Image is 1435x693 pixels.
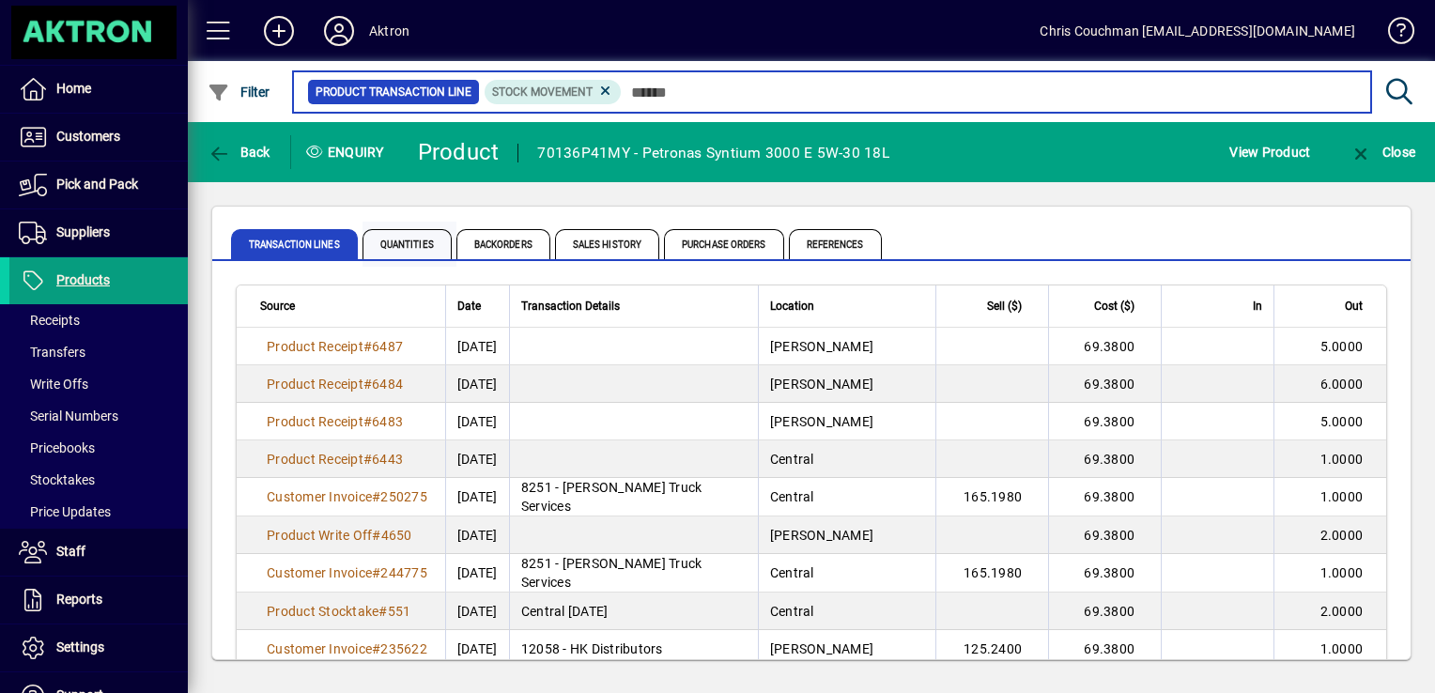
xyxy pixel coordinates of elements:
[56,81,91,96] span: Home
[537,138,889,168] div: 70136P41MY - Petronas Syntium 3000 E 5W-30 18L
[445,328,509,365] td: [DATE]
[378,604,387,619] span: #
[372,452,403,467] span: 6443
[445,440,509,478] td: [DATE]
[1345,296,1363,316] span: Out
[1320,528,1364,543] span: 2.0000
[260,336,409,357] a: Product Receipt#6487
[380,565,427,580] span: 244775
[260,601,417,622] a: Product Stocktake#551
[208,145,270,160] span: Back
[770,489,814,504] span: Central
[380,641,427,656] span: 235622
[1229,137,1310,167] span: View Product
[388,604,411,619] span: 551
[1320,489,1364,504] span: 1.0000
[770,565,814,580] span: Central
[770,296,924,316] div: Location
[9,336,188,368] a: Transfers
[9,304,188,336] a: Receipts
[445,554,509,593] td: [DATE]
[1048,403,1161,440] td: 69.3800
[267,604,378,619] span: Product Stocktake
[188,135,291,169] app-page-header-button: Back
[363,339,372,354] span: #
[372,565,380,580] span: #
[372,641,380,656] span: #
[369,16,409,46] div: Aktron
[935,630,1048,668] td: 125.2400
[1040,16,1355,46] div: Chris Couchman [EMAIL_ADDRESS][DOMAIN_NAME]
[363,377,372,392] span: #
[56,177,138,192] span: Pick and Pack
[509,554,758,593] td: 8251 - [PERSON_NAME] Truck Services
[485,80,622,104] mat-chip: Product Transaction Type: Stock movement
[19,472,95,487] span: Stocktakes
[9,529,188,576] a: Staff
[372,528,380,543] span: #
[363,229,452,259] span: Quantities
[1225,135,1315,169] button: View Product
[260,296,295,316] span: Source
[457,296,481,316] span: Date
[445,403,509,440] td: [DATE]
[521,296,620,316] span: Transaction Details
[56,129,120,144] span: Customers
[457,296,498,316] div: Date
[9,400,188,432] a: Serial Numbers
[9,66,188,113] a: Home
[316,83,471,101] span: Product Transaction Line
[260,411,409,432] a: Product Receipt#6483
[1048,328,1161,365] td: 69.3800
[372,414,403,429] span: 6483
[1048,365,1161,403] td: 69.3800
[1320,377,1364,392] span: 6.0000
[363,452,372,467] span: #
[1048,440,1161,478] td: 69.3800
[381,528,412,543] span: 4650
[9,209,188,256] a: Suppliers
[445,593,509,630] td: [DATE]
[1048,516,1161,554] td: 69.3800
[19,440,95,455] span: Pricebooks
[770,296,814,316] span: Location
[1060,296,1151,316] div: Cost ($)
[445,478,509,516] td: [DATE]
[1048,478,1161,516] td: 69.3800
[1094,296,1134,316] span: Cost ($)
[509,478,758,516] td: 8251 - [PERSON_NAME] Truck Services
[260,639,434,659] a: Customer Invoice#235622
[935,554,1048,593] td: 165.1980
[9,624,188,671] a: Settings
[56,224,110,239] span: Suppliers
[260,486,434,507] a: Customer Invoice#250275
[1320,565,1364,580] span: 1.0000
[935,478,1048,516] td: 165.1980
[260,562,434,583] a: Customer Invoice#244775
[9,464,188,496] a: Stocktakes
[56,544,85,559] span: Staff
[267,641,372,656] span: Customer Invoice
[456,229,550,259] span: Backorders
[9,162,188,208] a: Pick and Pack
[948,296,1039,316] div: Sell ($)
[1374,4,1412,65] a: Knowledge Base
[492,85,593,99] span: Stock movement
[509,593,758,630] td: Central [DATE]
[1350,145,1415,160] span: Close
[1330,135,1435,169] app-page-header-button: Close enquiry
[249,14,309,48] button: Add
[309,14,369,48] button: Profile
[770,377,873,392] span: [PERSON_NAME]
[509,630,758,668] td: 12058 - HK Distributors
[208,85,270,100] span: Filter
[770,414,873,429] span: [PERSON_NAME]
[267,414,363,429] span: Product Receipt
[19,313,80,328] span: Receipts
[445,365,509,403] td: [DATE]
[203,75,275,109] button: Filter
[1320,604,1364,619] span: 2.0000
[9,432,188,464] a: Pricebooks
[267,339,363,354] span: Product Receipt
[56,592,102,607] span: Reports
